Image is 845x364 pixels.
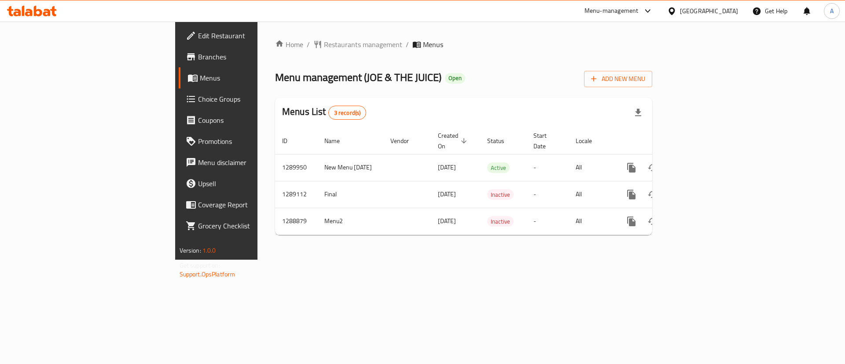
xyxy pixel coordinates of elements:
[526,154,569,181] td: -
[526,181,569,208] td: -
[179,194,316,215] a: Coverage Report
[198,157,309,168] span: Menu disclaimer
[423,39,443,50] span: Menus
[328,106,367,120] div: Total records count
[438,130,470,151] span: Created On
[317,181,383,208] td: Final
[445,73,465,84] div: Open
[198,30,309,41] span: Edit Restaurant
[198,115,309,125] span: Coupons
[198,178,309,189] span: Upsell
[569,154,614,181] td: All
[487,190,514,200] span: Inactive
[584,6,639,16] div: Menu-management
[200,73,309,83] span: Menus
[179,67,316,88] a: Menus
[591,74,645,85] span: Add New Menu
[180,268,235,280] a: Support.OpsPlatform
[438,188,456,200] span: [DATE]
[569,208,614,235] td: All
[179,173,316,194] a: Upsell
[621,184,642,205] button: more
[642,184,663,205] button: Change Status
[313,39,402,50] a: Restaurants management
[282,105,366,120] h2: Menus List
[180,260,220,271] span: Get support on:
[317,208,383,235] td: Menu2
[614,128,713,154] th: Actions
[487,189,514,200] div: Inactive
[329,109,366,117] span: 3 record(s)
[198,51,309,62] span: Branches
[275,39,652,50] nav: breadcrumb
[621,211,642,232] button: more
[830,6,834,16] span: A
[487,163,510,173] span: Active
[533,130,558,151] span: Start Date
[275,67,441,87] span: Menu management ( JOE & THE JUICE )
[275,128,713,235] table: enhanced table
[628,102,649,123] div: Export file
[445,74,465,82] span: Open
[324,136,351,146] span: Name
[584,71,652,87] button: Add New Menu
[179,88,316,110] a: Choice Groups
[406,39,409,50] li: /
[179,25,316,46] a: Edit Restaurant
[282,136,299,146] span: ID
[438,215,456,227] span: [DATE]
[179,131,316,152] a: Promotions
[680,6,738,16] div: [GEOGRAPHIC_DATA]
[569,181,614,208] td: All
[487,217,514,227] span: Inactive
[198,136,309,147] span: Promotions
[179,152,316,173] a: Menu disclaimer
[438,162,456,173] span: [DATE]
[179,215,316,236] a: Grocery Checklist
[390,136,420,146] span: Vendor
[198,94,309,104] span: Choice Groups
[198,221,309,231] span: Grocery Checklist
[487,162,510,173] div: Active
[198,199,309,210] span: Coverage Report
[526,208,569,235] td: -
[180,245,201,256] span: Version:
[179,110,316,131] a: Coupons
[642,211,663,232] button: Change Status
[317,154,383,181] td: New Menu [DATE]
[642,157,663,178] button: Change Status
[179,46,316,67] a: Branches
[487,136,516,146] span: Status
[202,245,216,256] span: 1.0.0
[324,39,402,50] span: Restaurants management
[621,157,642,178] button: more
[576,136,603,146] span: Locale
